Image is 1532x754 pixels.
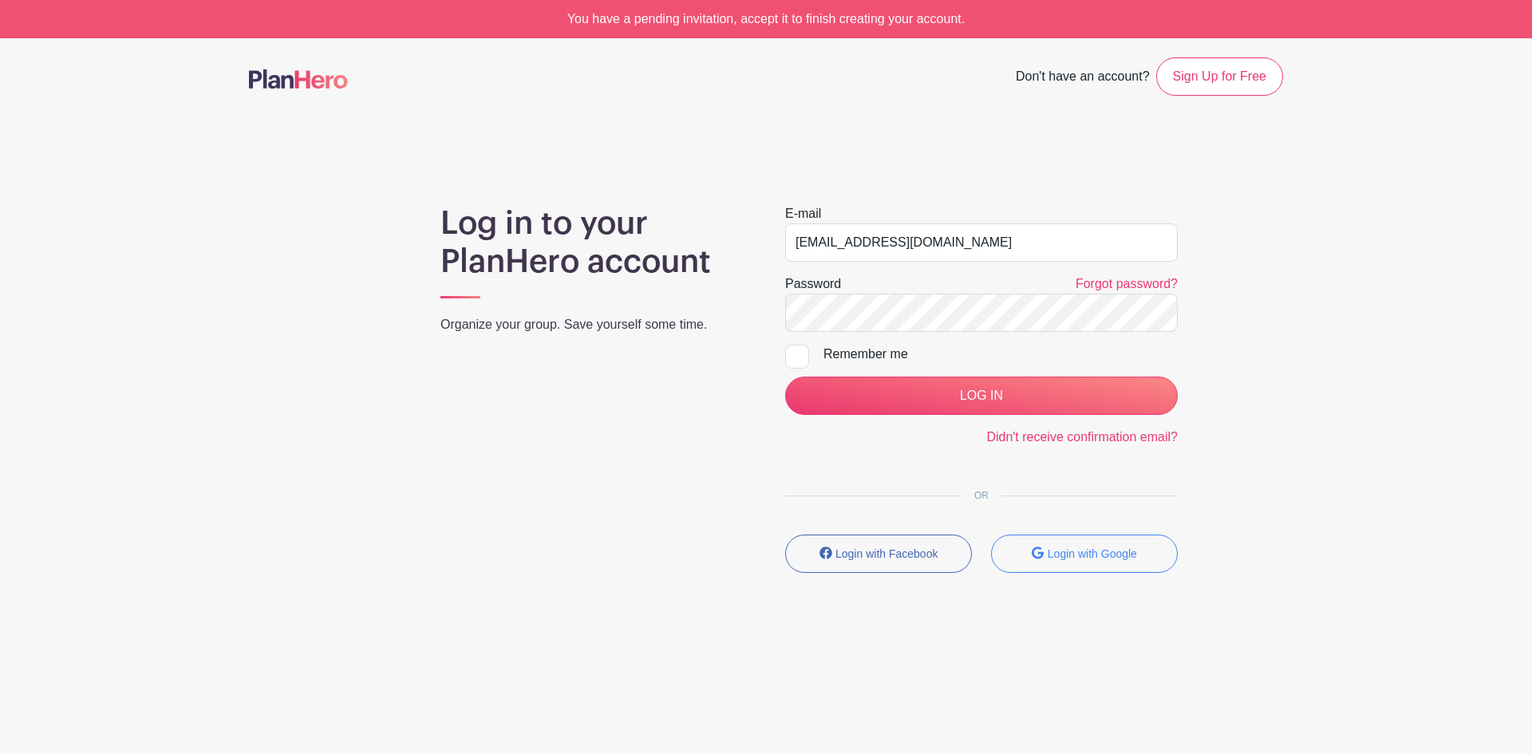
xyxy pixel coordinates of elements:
[1048,547,1137,560] small: Login with Google
[961,490,1001,501] span: OR
[785,223,1178,262] input: e.g. julie@eventco.com
[1076,277,1178,290] a: Forgot password?
[1156,57,1283,96] a: Sign Up for Free
[785,204,821,223] label: E-mail
[440,204,747,281] h1: Log in to your PlanHero account
[986,430,1178,444] a: Didn't receive confirmation email?
[835,547,938,560] small: Login with Facebook
[991,535,1178,573] button: Login with Google
[785,377,1178,415] input: LOG IN
[785,274,841,294] label: Password
[249,69,348,89] img: logo-507f7623f17ff9eddc593b1ce0a138ce2505c220e1c5a4e2b4648c50719b7d32.svg
[823,345,1178,364] div: Remember me
[1016,61,1150,96] span: Don't have an account?
[440,315,747,334] p: Organize your group. Save yourself some time.
[785,535,972,573] button: Login with Facebook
